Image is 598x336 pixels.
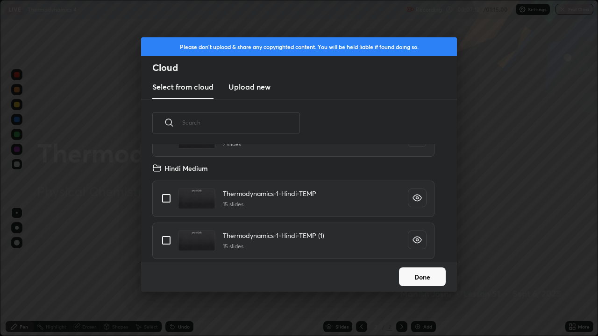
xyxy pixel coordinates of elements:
[223,200,316,209] h5: 15 slides
[152,62,457,74] h2: Cloud
[223,231,324,240] h4: Thermodynamics-1-Hindi-TEMP (1)
[182,103,300,142] input: Search
[164,163,208,173] h4: Hindi Medium
[228,81,271,92] h3: Upload new
[178,189,215,209] img: 1756297660K22BED.pdf
[223,189,316,198] h4: Thermodynamics-1-Hindi-TEMP
[152,81,214,92] h3: Select from cloud
[399,267,446,286] button: Done
[223,140,359,148] h5: 7 slides
[178,128,215,149] img: 1756388660USAR3D.pdf
[141,37,457,56] div: Please don't upload & share any copyrighted content. You will be held liable if found doing so.
[178,231,215,251] img: 1756297866KJI2JA.pdf
[141,144,446,262] div: grid
[223,242,324,251] h5: 15 slides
